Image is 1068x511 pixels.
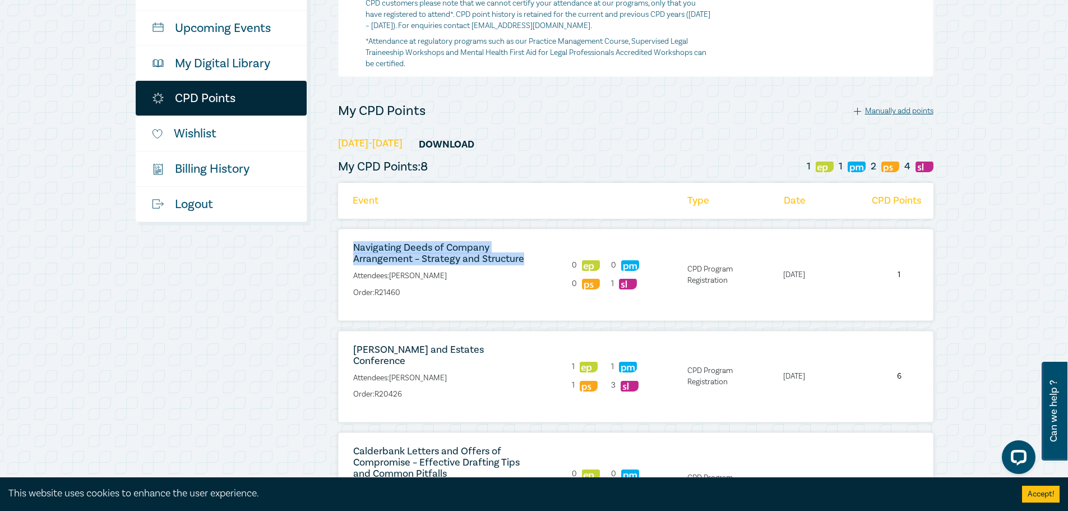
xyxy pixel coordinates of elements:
img: Professional Skills [582,279,600,289]
a: Navigating Deeds of Company Arrangement – Strategy and Structure [353,241,524,265]
img: Practice Management & Business Skills [621,260,639,271]
span: Can we help ? [1048,369,1059,454]
li: Type [682,183,746,219]
a: Download [405,133,489,155]
span: 1 [839,160,843,173]
div: This website uses cookies to enhance the user experience. [8,486,1005,501]
a: Upcoming Events [136,11,307,45]
img: Practice Management & Business Skills [848,162,866,172]
li: Event [338,183,540,219]
img: Practice Management & Business Skills [621,469,639,480]
img: Substantive Law [916,162,933,172]
span: 0 [611,469,616,479]
img: Practice Management & Business Skills [619,362,637,372]
span: 1 [807,160,811,173]
a: Calderbank Letters and Offers of Compromise – Effective Drafting Tips and Common Pitfalls [353,445,520,480]
p: Order: R21460 [353,287,526,298]
a: $Billing History [136,151,307,186]
span: 3 [611,380,616,390]
li: CPD Program Registration [682,264,746,286]
p: Order: R20426 [353,389,526,400]
span: 2 [871,160,876,173]
li: 6 [866,371,933,382]
img: Ethics & Professional Responsibility [582,469,600,480]
img: Professional Skills [580,381,598,392]
h5: My CPD Points: 8 [338,159,428,174]
li: [DATE] [778,371,834,382]
h5: [DATE]-[DATE] [338,133,933,155]
img: Professional Skills [881,162,899,172]
div: Manually add points [854,106,933,116]
img: Substantive Law [621,381,639,392]
li: Date [778,183,834,219]
span: 0 [572,260,577,270]
button: Accept cookies [1022,486,1060,503]
span: 0 [572,279,577,289]
img: Substantive Law [619,279,637,289]
img: Ethics & Professional Responsibility [582,260,600,271]
span: 1 [572,380,575,390]
span: 1 [572,362,575,372]
a: Logout [136,187,307,222]
a: Wishlist [136,116,307,151]
img: Ethics & Professional Responsibility [816,162,834,172]
span: 4 [904,160,910,173]
li: CPD Points [866,183,933,219]
li: [DATE] [778,269,834,280]
h4: My CPD Points [338,102,426,120]
p: Attendees: [PERSON_NAME] [353,270,526,282]
p: Attendees: [PERSON_NAME] [353,372,526,384]
a: CPD Points [136,81,307,116]
tspan: $ [155,165,157,171]
iframe: LiveChat chat widget [993,436,1040,483]
span: 1 [611,362,614,372]
span: 1 [611,279,614,289]
a: [EMAIL_ADDRESS][DOMAIN_NAME] [471,21,590,31]
span: 0 [572,469,577,479]
li: 1 [866,269,933,280]
p: *Attendance at regulatory programs such as our Practice Management Course, Supervised Legal Train... [366,36,710,70]
li: CPD Program Registration [682,365,746,388]
img: Ethics & Professional Responsibility [580,362,598,372]
li: CPD Program Registration [682,472,746,495]
a: [PERSON_NAME] and Estates Conference [353,343,484,367]
a: My Digital Library [136,46,307,81]
span: 0 [611,260,616,270]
